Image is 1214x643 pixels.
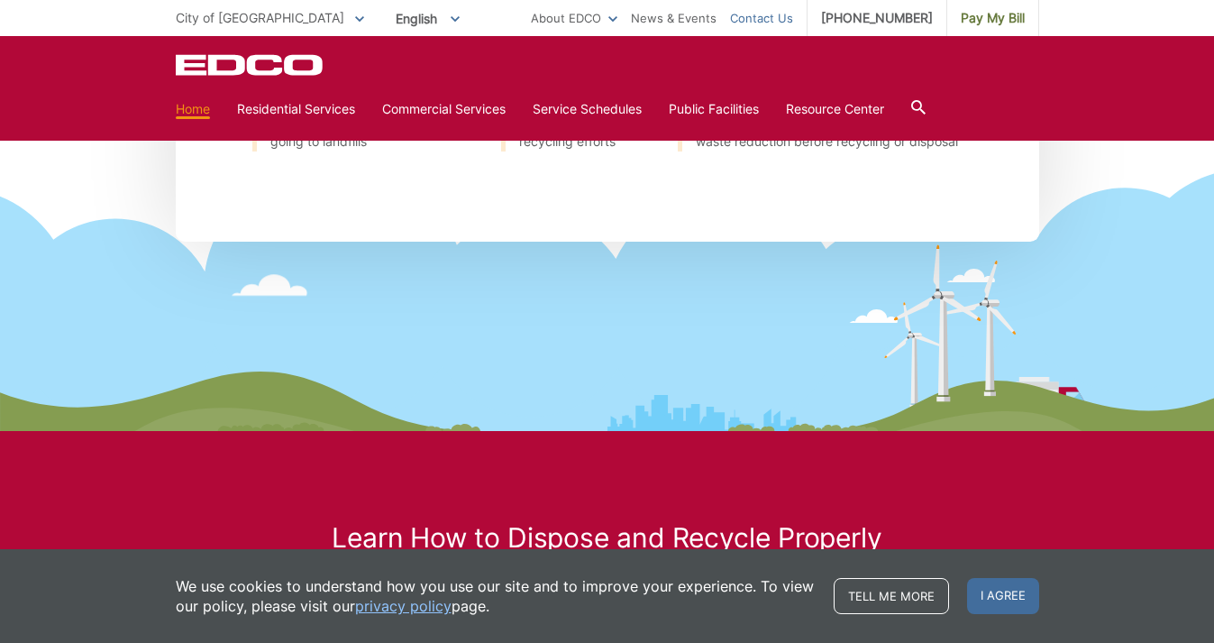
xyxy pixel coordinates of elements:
[176,54,325,76] a: EDCD logo. Return to the homepage.
[533,99,642,119] a: Service Schedules
[967,578,1039,614] span: I agree
[730,8,793,28] a: Contact Us
[176,10,344,25] span: City of [GEOGRAPHIC_DATA]
[531,8,617,28] a: About EDCO
[786,99,884,119] a: Resource Center
[382,4,473,33] span: English
[669,99,759,119] a: Public Facilities
[176,576,816,616] p: We use cookies to understand how you use our site and to improve your experience. To view our pol...
[834,578,949,614] a: Tell me more
[176,99,210,119] a: Home
[237,99,355,119] a: Residential Services
[382,99,506,119] a: Commercial Services
[176,521,1039,554] h2: Learn How to Dispose and Recycle Properly
[631,8,717,28] a: News & Events
[961,8,1025,28] span: Pay My Bill
[355,596,452,616] a: privacy policy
